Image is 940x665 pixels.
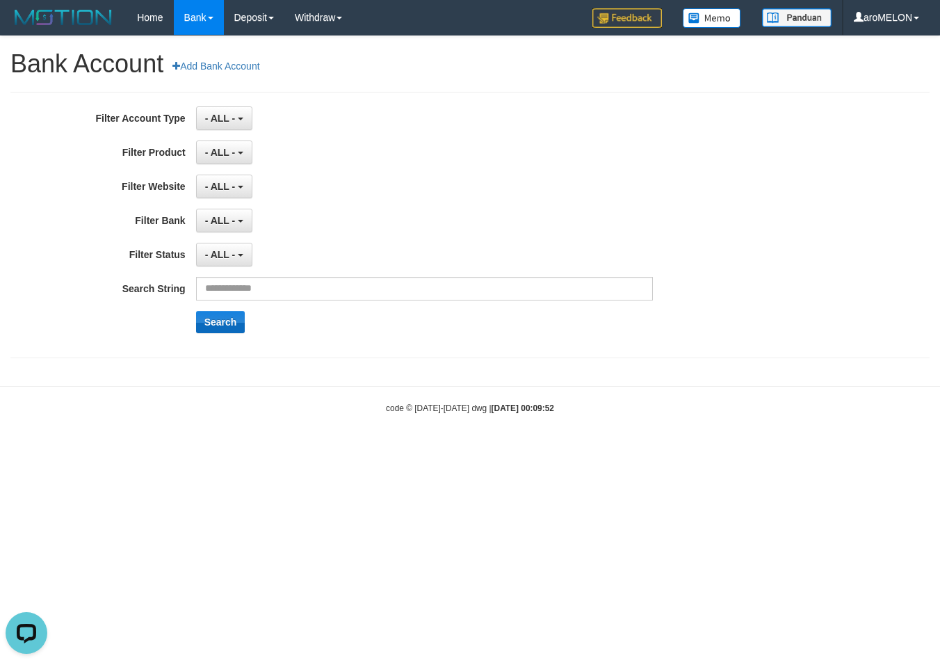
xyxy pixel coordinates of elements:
h1: Bank Account [10,50,930,78]
strong: [DATE] 00:09:52 [492,403,554,413]
button: - ALL - [196,106,252,130]
img: Button%20Memo.svg [683,8,741,28]
span: - ALL - [205,113,236,124]
small: code © [DATE]-[DATE] dwg | [386,403,554,413]
button: Search [196,311,245,333]
button: - ALL - [196,209,252,232]
span: - ALL - [205,215,236,226]
a: Add Bank Account [163,54,268,78]
span: - ALL - [205,249,236,260]
span: - ALL - [205,147,236,158]
img: Feedback.jpg [592,8,662,28]
button: - ALL - [196,175,252,198]
img: MOTION_logo.png [10,7,116,28]
img: panduan.png [762,8,832,27]
button: - ALL - [196,243,252,266]
span: - ALL - [205,181,236,192]
button: Open LiveChat chat widget [6,6,47,47]
button: - ALL - [196,141,252,164]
